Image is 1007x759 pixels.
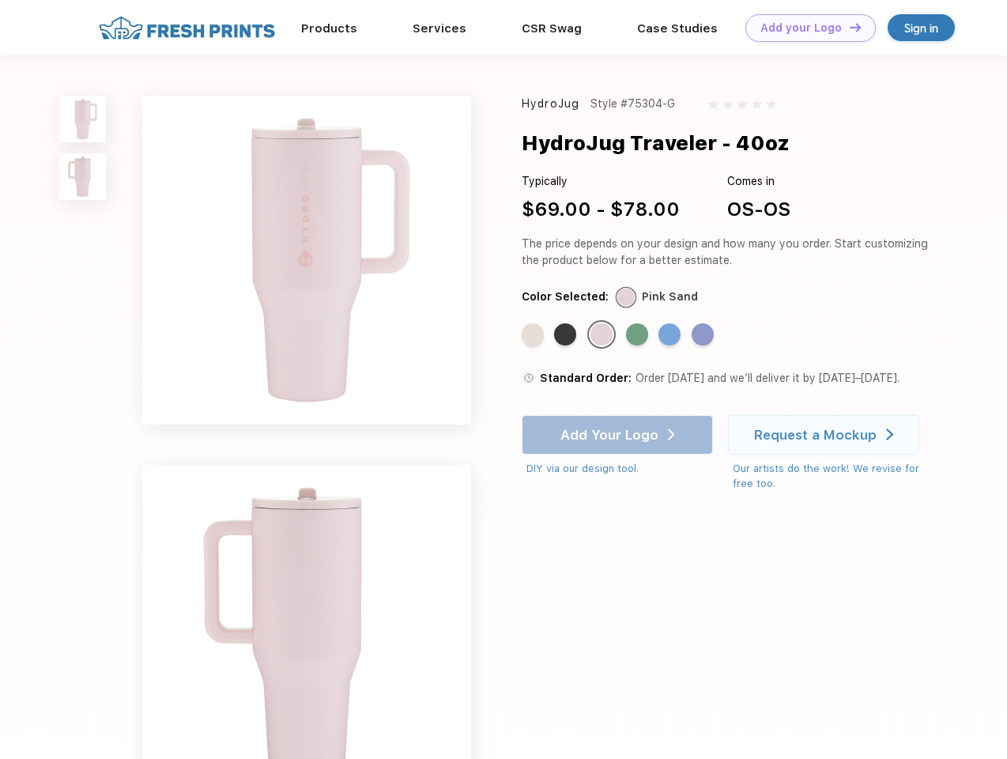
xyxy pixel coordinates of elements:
[737,100,747,109] img: gray_star.svg
[540,372,632,384] span: Standard Order:
[752,100,761,109] img: gray_star.svg
[59,153,106,200] img: func=resize&h=100
[636,372,900,384] span: Order [DATE] and we’ll deliver it by [DATE]–[DATE].
[94,14,280,42] img: fo%20logo%202.webp
[522,236,934,269] div: The price depends on your design and how many you order. Start customizing the product below for ...
[142,96,471,425] img: func=resize&h=640
[658,323,681,346] div: Riptide
[754,427,877,443] div: Request a Mockup
[733,461,934,492] div: Our artists do the work! We revise for free too.
[526,461,713,477] div: DIY via our design tool.
[904,19,938,37] div: Sign in
[522,173,680,190] div: Typically
[522,96,579,112] div: HydroJug
[522,289,609,305] div: Color Selected:
[554,323,576,346] div: Black
[767,100,776,109] img: gray_star.svg
[59,96,106,142] img: func=resize&h=100
[522,323,544,346] div: Cream
[727,195,790,224] div: OS-OS
[522,371,536,385] img: standard order
[760,21,842,35] div: Add your Logo
[888,14,955,41] a: Sign in
[886,429,893,440] img: white arrow
[590,323,613,346] div: Pink Sand
[642,289,698,305] div: Pink Sand
[708,100,718,109] img: gray_star.svg
[723,100,733,109] img: gray_star.svg
[301,21,357,36] a: Products
[522,195,680,224] div: $69.00 - $78.00
[850,23,861,32] img: DT
[727,173,790,190] div: Comes in
[692,323,714,346] div: Peri
[626,323,648,346] div: Sage
[590,96,675,112] div: Style #75304-G
[522,128,790,158] div: HydroJug Traveler - 40oz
